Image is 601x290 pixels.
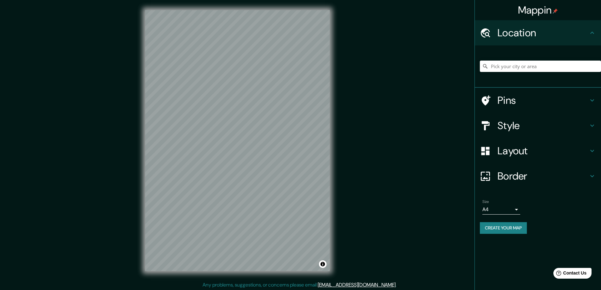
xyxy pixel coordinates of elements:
[498,119,588,132] h4: Style
[397,281,398,289] div: .
[145,10,330,271] canvas: Map
[480,61,601,72] input: Pick your city or area
[553,9,558,14] img: pin-icon.png
[482,199,489,204] label: Size
[475,163,601,189] div: Border
[319,260,327,268] button: Toggle attribution
[498,170,588,182] h4: Border
[475,138,601,163] div: Layout
[498,27,588,39] h4: Location
[475,20,601,45] div: Location
[498,145,588,157] h4: Layout
[498,94,588,107] h4: Pins
[545,265,594,283] iframe: Help widget launcher
[475,113,601,138] div: Style
[480,222,527,234] button: Create your map
[482,204,520,215] div: A4
[203,281,397,289] p: Any problems, suggestions, or concerns please email .
[475,88,601,113] div: Pins
[518,4,558,16] h4: Mappin
[318,281,396,288] a: [EMAIL_ADDRESS][DOMAIN_NAME]
[398,281,399,289] div: .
